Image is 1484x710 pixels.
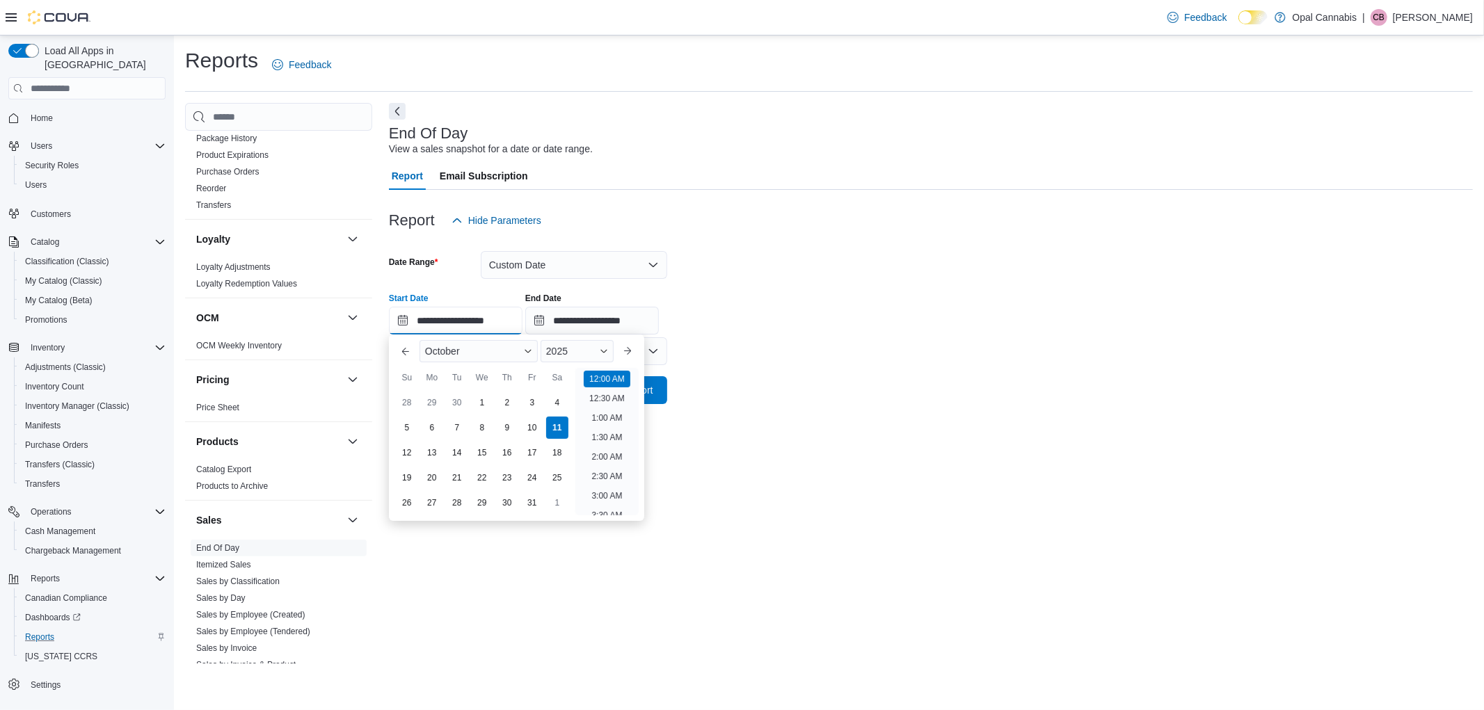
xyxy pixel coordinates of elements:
div: day-26 [396,492,418,514]
button: Sales [344,512,361,529]
button: Open list of options [648,346,659,357]
div: day-27 [421,492,443,514]
div: Su [396,366,418,389]
button: Chargeback Management [14,541,171,560]
span: Manifests [19,417,166,434]
span: Reports [25,631,54,643]
span: Canadian Compliance [25,592,107,604]
div: Button. Open the month selector. October is currently selected. [420,340,538,362]
li: 3:00 AM [586,487,628,504]
span: Load All Apps in [GEOGRAPHIC_DATA] [39,44,166,72]
a: Transfers (Classic) [19,456,100,473]
input: Dark Mode [1238,10,1268,25]
div: day-28 [396,392,418,414]
h3: Loyalty [196,232,230,246]
div: day-25 [546,467,568,489]
span: Inventory Count [25,381,84,392]
button: Customers [3,203,171,223]
div: OCM [185,337,372,360]
h3: Report [389,212,435,229]
a: Transfers [196,200,231,210]
button: My Catalog (Classic) [14,271,171,291]
span: Classification (Classic) [19,253,166,270]
span: Catalog [31,236,59,248]
a: Itemized Sales [196,560,251,570]
span: Sales by Invoice [196,643,257,654]
button: Next [389,103,406,120]
a: OCM Weekly Inventory [196,341,282,350]
input: Press the down key to open a popover containing a calendar. [525,307,659,334]
span: Feedback [289,58,331,72]
span: Users [25,179,47,191]
button: Pricing [344,371,361,388]
button: Products [344,433,361,450]
span: Security Roles [19,157,166,174]
label: End Date [525,293,561,304]
p: | [1362,9,1365,26]
span: Security Roles [25,160,79,171]
button: Manifests [14,416,171,435]
div: day-2 [496,392,518,414]
div: Fr [521,366,543,389]
span: Customers [31,209,71,220]
a: Adjustments (Classic) [19,359,111,376]
div: day-30 [496,492,518,514]
span: Email Subscription [440,162,528,190]
div: Tu [446,366,468,389]
a: Feedback [1162,3,1232,31]
button: Security Roles [14,156,171,175]
a: Canadian Compliance [19,590,113,606]
p: [PERSON_NAME] [1393,9,1473,26]
span: Inventory Manager (Classic) [19,398,166,414]
span: Sales by Day [196,592,246,604]
h1: Reports [185,47,258,74]
div: day-29 [421,392,443,414]
span: Chargeback Management [19,542,166,559]
a: Reorder [196,184,226,193]
div: day-16 [496,442,518,464]
div: day-14 [446,442,468,464]
button: Next month [616,340,639,362]
div: day-5 [396,417,418,439]
a: Transfers [19,476,65,492]
button: Transfers (Classic) [14,455,171,474]
span: Package History [196,133,257,144]
label: Date Range [389,257,438,268]
label: Start Date [389,293,429,304]
span: CB [1373,9,1385,26]
div: Products [185,461,372,500]
h3: End Of Day [389,125,468,142]
a: Purchase Orders [196,167,260,177]
button: Transfers [14,474,171,494]
button: Classification (Classic) [14,252,171,271]
li: 2:00 AM [586,449,628,465]
span: Inventory Manager (Classic) [25,401,129,412]
span: Sales by Employee (Created) [196,609,305,620]
span: Reports [25,570,166,587]
a: Security Roles [19,157,84,174]
a: Sales by Invoice & Product [196,660,296,670]
div: day-22 [471,467,493,489]
div: Loyalty [185,259,372,298]
li: 12:00 AM [584,371,630,387]
button: Operations [25,503,77,520]
div: day-28 [446,492,468,514]
li: 1:00 AM [586,410,628,426]
span: Reorder [196,183,226,194]
div: day-1 [546,492,568,514]
span: OCM Weekly Inventory [196,340,282,351]
span: Canadian Compliance [19,590,166,606]
span: Transfers [196,200,231,211]
a: Catalog Export [196,465,251,474]
span: Settings [31,679,61,691]
span: Purchase Orders [19,437,166,453]
span: Users [25,138,166,154]
a: Dashboards [19,609,86,626]
span: Purchase Orders [196,166,260,177]
div: day-1 [471,392,493,414]
div: day-29 [471,492,493,514]
a: [US_STATE] CCRS [19,648,103,665]
span: Sales by Employee (Tendered) [196,626,310,637]
span: [US_STATE] CCRS [25,651,97,662]
button: Reports [14,627,171,647]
